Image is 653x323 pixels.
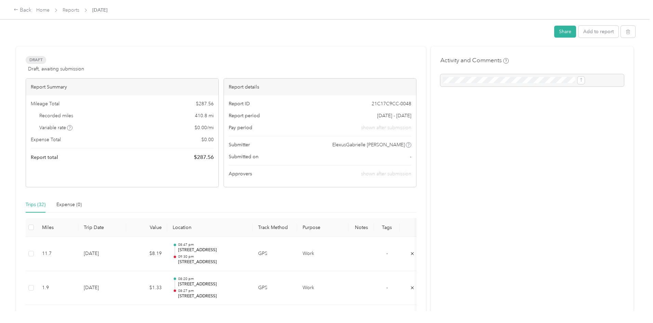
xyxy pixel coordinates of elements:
p: 08:55 am [178,310,247,315]
span: - [386,251,388,256]
span: - [410,153,411,160]
td: [DATE] [78,271,126,305]
p: [STREET_ADDRESS] [178,281,247,287]
span: Submitted on [229,153,258,160]
span: Expense Total [31,136,61,143]
span: [DATE] - [DATE] [377,112,411,119]
p: 09:30 pm [178,254,247,259]
td: GPS [253,271,297,305]
td: Work [297,237,348,271]
span: 21C17C9CC-0048 [372,100,411,107]
th: Purpose [297,218,348,237]
span: shown after submission [361,124,411,131]
th: Miles [37,218,78,237]
p: [STREET_ADDRESS] [178,247,247,253]
span: Mileage Total [31,100,59,107]
button: Add to report [578,26,618,38]
div: Back [14,6,31,14]
span: Report total [31,154,58,161]
td: 1.9 [37,271,78,305]
div: Expense (0) [56,201,82,208]
span: Recorded miles [39,112,73,119]
span: Draft [26,56,46,64]
span: Approvers [229,170,252,177]
p: 08:20 pm [178,277,247,281]
div: Report details [224,79,416,95]
th: Tags [374,218,400,237]
span: - [386,285,388,291]
p: 08:27 pm [178,288,247,293]
div: Report Summary [26,79,218,95]
td: 11.7 [37,237,78,271]
th: Trip Date [78,218,126,237]
span: shown after submission [361,171,411,177]
span: $ 287.56 [196,100,214,107]
h4: Activity and Comments [440,56,509,65]
td: $8.19 [126,237,167,271]
a: Reports [63,7,79,13]
p: [STREET_ADDRESS] [178,259,247,265]
span: $ 0.00 [201,136,214,143]
span: $ 287.56 [194,153,214,161]
a: Home [36,7,50,13]
span: Variable rate [39,124,73,131]
td: $1.33 [126,271,167,305]
p: [STREET_ADDRESS] [178,293,247,299]
div: Trips (32) [26,201,45,208]
span: $ 0.00 / mi [195,124,214,131]
th: Notes [348,218,374,237]
span: ElexusGabrielle [PERSON_NAME] [332,141,405,148]
th: Track Method [253,218,297,237]
span: [DATE] [92,6,107,14]
span: Submitter [229,141,250,148]
iframe: Everlance-gr Chat Button Frame [615,285,653,323]
span: Pay period [229,124,252,131]
button: Share [554,26,576,38]
th: Location [167,218,253,237]
td: GPS [253,237,297,271]
span: Report period [229,112,260,119]
p: 08:47 pm [178,242,247,247]
span: Draft, awaiting submission [28,65,84,72]
span: 410.8 mi [195,112,214,119]
th: Value [126,218,167,237]
td: [DATE] [78,237,126,271]
td: Work [297,271,348,305]
span: Report ID [229,100,250,107]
